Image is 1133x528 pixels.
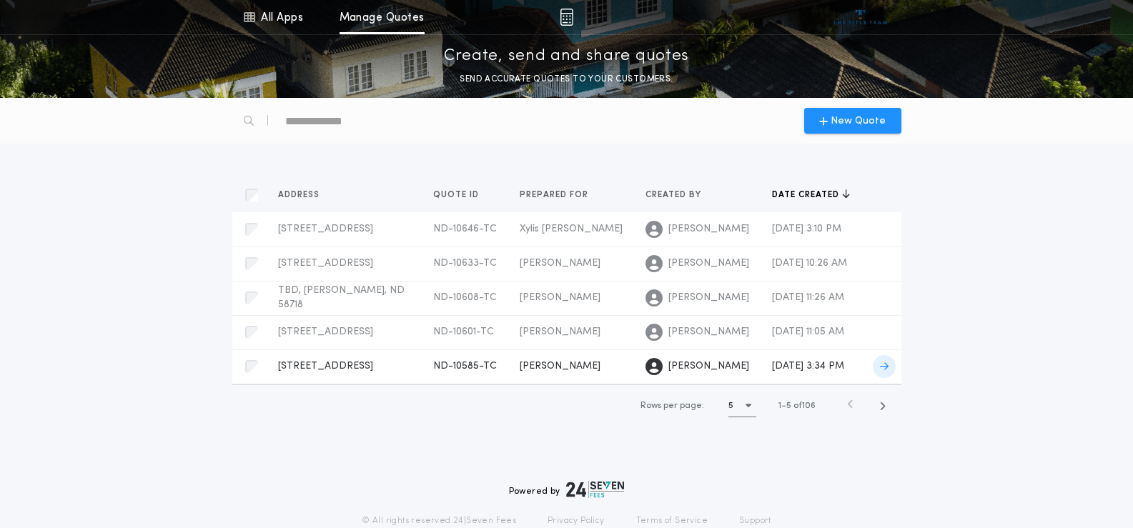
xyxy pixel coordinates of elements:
[520,361,600,372] span: [PERSON_NAME]
[668,291,749,305] span: [PERSON_NAME]
[772,361,844,372] span: [DATE] 3:34 PM
[728,394,756,417] button: 5
[362,515,516,527] p: © All rights reserved. 24|Seven Fees
[433,224,497,234] span: ND-10646-TC
[433,188,490,202] button: Quote ID
[278,327,373,337] span: [STREET_ADDRESS]
[278,285,405,310] span: TBD, [PERSON_NAME], ND 58718
[739,515,771,527] a: Support
[831,114,886,129] span: New Quote
[278,258,373,269] span: [STREET_ADDRESS]
[668,359,749,374] span: [PERSON_NAME]
[520,258,600,269] span: [PERSON_NAME]
[793,399,816,412] span: of 106
[520,292,600,303] span: [PERSON_NAME]
[772,188,850,202] button: Date created
[772,327,844,337] span: [DATE] 11:05 AM
[548,515,605,527] a: Privacy Policy
[433,292,497,303] span: ND-10608-TC
[668,222,749,236] span: [PERSON_NAME]
[278,361,373,372] span: [STREET_ADDRESS]
[278,189,322,201] span: Address
[444,45,689,68] p: Create, send and share quotes
[433,361,497,372] span: ND-10585-TC
[278,224,373,234] span: [STREET_ADDRESS]
[772,258,847,269] span: [DATE] 10:26 AM
[460,72,673,86] p: SEND ACCURATE QUOTES TO YOUR CUSTOMERS.
[833,10,887,24] img: vs-icon
[520,327,600,337] span: [PERSON_NAME]
[645,188,712,202] button: Created by
[520,224,623,234] span: Xylis [PERSON_NAME]
[433,327,494,337] span: ND-10601-TC
[433,189,482,201] span: Quote ID
[668,256,749,271] span: [PERSON_NAME]
[520,189,591,201] span: Prepared for
[566,481,625,498] img: logo
[772,292,844,303] span: [DATE] 11:26 AM
[645,189,704,201] span: Created by
[786,402,791,410] span: 5
[772,224,841,234] span: [DATE] 3:10 PM
[778,402,781,410] span: 1
[772,189,842,201] span: Date created
[668,325,749,339] span: [PERSON_NAME]
[636,515,708,527] a: Terms of Service
[804,108,901,134] button: New Quote
[278,188,330,202] button: Address
[728,399,733,413] h1: 5
[560,9,573,26] img: img
[433,258,497,269] span: ND-10633-TC
[509,481,625,498] div: Powered by
[640,402,704,410] span: Rows per page:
